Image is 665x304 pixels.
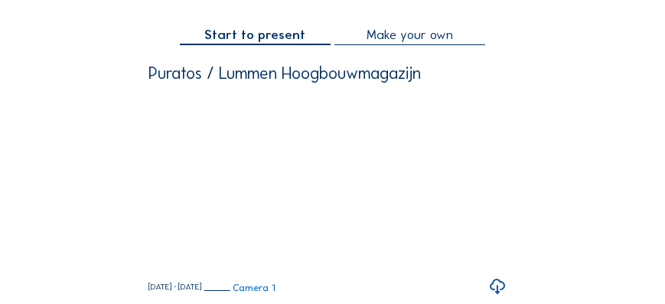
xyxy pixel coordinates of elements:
[204,28,305,41] span: Start to present
[367,28,453,41] span: Make your own
[148,283,201,292] div: [DATE] - [DATE]
[204,283,275,293] a: Camera 1
[148,87,517,271] video: Your browser does not support the video tag.
[148,65,421,82] div: Puratos / Lummen Hoogbouwmagazijn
